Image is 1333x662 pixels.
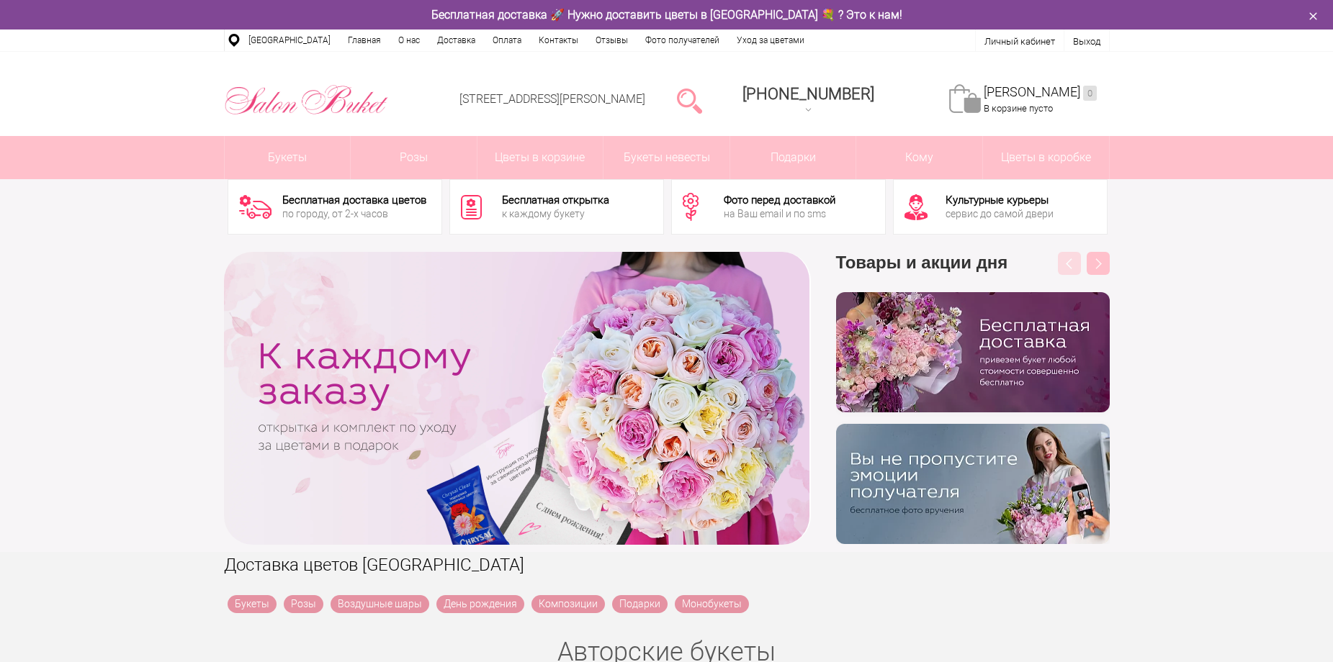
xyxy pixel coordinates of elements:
[856,136,982,179] span: Кому
[390,30,428,51] a: О нас
[284,595,323,613] a: Розы
[637,30,728,51] a: Фото получателей
[502,209,609,219] div: к каждому букету
[331,595,429,613] a: Воздушные шары
[734,80,883,121] a: [PHONE_NUMBER]
[730,136,856,179] a: Подарки
[224,552,1110,578] h1: Доставка цветов [GEOGRAPHIC_DATA]
[984,103,1053,114] span: В корзине пусто
[742,85,874,103] span: [PHONE_NUMBER]
[240,30,339,51] a: [GEOGRAPHIC_DATA]
[984,84,1097,101] a: [PERSON_NAME]
[531,595,605,613] a: Композиции
[946,209,1054,219] div: сервис до самой двери
[836,424,1110,544] img: v9wy31nijnvkfycrkduev4dhgt9psb7e.png.webp
[728,30,813,51] a: Уход за цветами
[484,30,530,51] a: Оплата
[502,195,609,206] div: Бесплатная открытка
[224,81,389,119] img: Цветы Нижний Новгород
[1083,86,1097,101] ins: 0
[428,30,484,51] a: Доставка
[459,92,645,106] a: [STREET_ADDRESS][PERSON_NAME]
[836,292,1110,412] img: hpaj04joss48rwypv6hbykmvk1dj7zyr.png.webp
[530,30,587,51] a: Контакты
[282,209,426,219] div: по городу, от 2-х часов
[946,195,1054,206] div: Культурные курьеры
[724,209,835,219] div: на Ваш email и по sms
[225,136,351,179] a: Букеты
[228,595,277,613] a: Букеты
[587,30,637,51] a: Отзывы
[612,595,668,613] a: Подарки
[836,252,1110,292] h3: Товары и акции дня
[603,136,730,179] a: Букеты невесты
[351,136,477,179] a: Розы
[1087,252,1110,275] button: Next
[477,136,603,179] a: Цветы в корзине
[983,136,1109,179] a: Цветы в коробке
[984,36,1055,47] a: Личный кабинет
[282,195,426,206] div: Бесплатная доставка цветов
[213,7,1121,22] div: Бесплатная доставка 🚀 Нужно доставить цветы в [GEOGRAPHIC_DATA] 💐 ? Это к нам!
[675,595,749,613] a: Монобукеты
[724,195,835,206] div: Фото перед доставкой
[1073,36,1100,47] a: Выход
[339,30,390,51] a: Главная
[436,595,524,613] a: День рождения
